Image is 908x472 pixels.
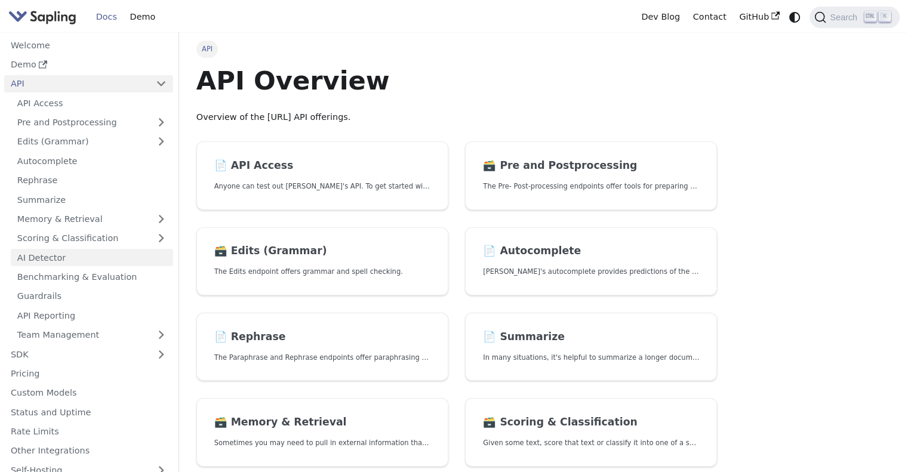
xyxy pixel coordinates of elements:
[465,227,717,296] a: 📄️ Autocomplete[PERSON_NAME]'s autocomplete provides predictions of the next few characters or words
[214,416,430,429] h2: Memory & Retrieval
[4,365,173,382] a: Pricing
[11,191,173,208] a: Summarize
[483,181,699,192] p: The Pre- Post-processing endpoints offer tools for preparing your text data for ingestation as we...
[196,141,448,210] a: 📄️ API AccessAnyone can test out [PERSON_NAME]'s API. To get started with the API, simply:
[11,172,173,189] a: Rephrase
[483,352,699,363] p: In many situations, it's helpful to summarize a longer document into a shorter, more easily diges...
[483,331,699,344] h2: Summarize
[214,245,430,258] h2: Edits (Grammar)
[483,159,699,172] h2: Pre and Postprocessing
[11,152,173,169] a: Autocomplete
[826,13,864,22] span: Search
[11,269,173,286] a: Benchmarking & Evaluation
[11,307,173,324] a: API Reporting
[149,75,173,92] button: Collapse sidebar category 'API'
[124,8,162,26] a: Demo
[196,398,448,467] a: 🗃️ Memory & RetrievalSometimes you may need to pull in external information that doesn't fit in t...
[483,416,699,429] h2: Scoring & Classification
[196,227,448,296] a: 🗃️ Edits (Grammar)The Edits endpoint offers grammar and spell checking.
[11,288,173,305] a: Guardrails
[4,75,149,92] a: API
[483,245,699,258] h2: Autocomplete
[8,8,76,26] img: Sapling.ai
[465,398,717,467] a: 🗃️ Scoring & ClassificationGiven some text, score that text or classify it into one of a set of p...
[483,437,699,449] p: Given some text, score that text or classify it into one of a set of pre-specified categories.
[196,110,718,125] p: Overview of the [URL] API offerings.
[196,64,718,97] h1: API Overview
[732,8,786,26] a: GitHub
[11,133,173,150] a: Edits (Grammar)
[214,331,430,344] h2: Rephrase
[214,181,430,192] p: Anyone can test out Sapling's API. To get started with the API, simply:
[196,313,448,381] a: 📄️ RephraseThe Paraphrase and Rephrase endpoints offer paraphrasing for particular styles.
[149,345,173,363] button: Expand sidebar category 'SDK'
[4,345,149,363] a: SDK
[214,437,430,449] p: Sometimes you may need to pull in external information that doesn't fit in the context size of an...
[11,114,173,131] a: Pre and Postprocessing
[4,56,173,73] a: Demo
[687,8,733,26] a: Contact
[4,384,173,402] a: Custom Models
[879,11,891,22] kbd: K
[214,266,430,277] p: The Edits endpoint offers grammar and spell checking.
[8,8,81,26] a: Sapling.ai
[11,230,173,247] a: Scoring & Classification
[483,266,699,277] p: Sapling's autocomplete provides predictions of the next few characters or words
[4,442,173,459] a: Other Integrations
[465,313,717,381] a: 📄️ SummarizeIn many situations, it's helpful to summarize a longer document into a shorter, more ...
[635,8,686,26] a: Dev Blog
[809,7,899,28] button: Search (Ctrl+K)
[196,41,218,57] span: API
[11,211,173,228] a: Memory & Retrieval
[4,36,173,54] a: Welcome
[4,423,173,440] a: Rate Limits
[11,249,173,266] a: AI Detector
[11,326,173,344] a: Team Management
[214,159,430,172] h2: API Access
[786,8,804,26] button: Switch between dark and light mode (currently system mode)
[465,141,717,210] a: 🗃️ Pre and PostprocessingThe Pre- Post-processing endpoints offer tools for preparing your text d...
[4,403,173,421] a: Status and Uptime
[196,41,718,57] nav: Breadcrumbs
[90,8,124,26] a: Docs
[11,94,173,112] a: API Access
[214,352,430,363] p: The Paraphrase and Rephrase endpoints offer paraphrasing for particular styles.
